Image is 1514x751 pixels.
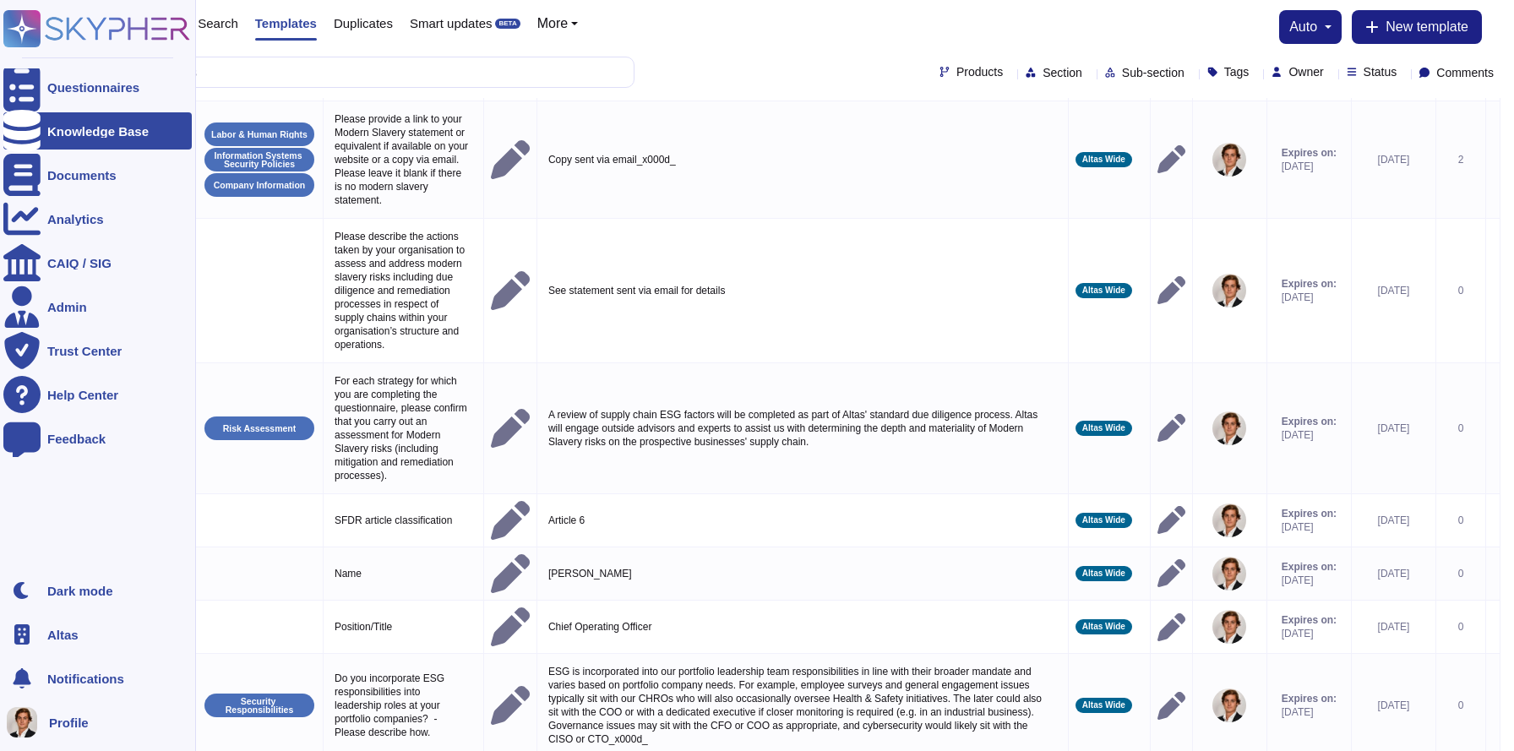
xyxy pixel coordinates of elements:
div: [DATE] [1359,284,1429,297]
div: [DATE] [1359,153,1429,166]
span: Expires on: [1282,415,1337,428]
p: Article 6 [544,509,1061,531]
a: Knowledge Base [3,112,192,150]
p: Information Systems Security Policies [210,151,308,169]
p: Risk Assessment [223,424,297,433]
span: Comments [1436,67,1494,79]
span: Altas Wide [1082,569,1125,578]
img: user [1212,688,1246,722]
div: Knowledge Base [47,125,149,138]
p: Position/Title [330,616,477,638]
span: Duplicates [334,17,393,30]
img: user [1212,274,1246,307]
input: Search by keywords [67,57,634,87]
span: Search [198,17,238,30]
span: Sub-section [1122,67,1185,79]
a: Trust Center [3,332,192,369]
span: [DATE] [1282,428,1337,442]
span: [DATE] [1282,574,1337,587]
button: auto [1289,20,1332,34]
img: user [1212,610,1246,644]
span: Expires on: [1282,560,1337,574]
p: Company Information [214,181,306,190]
span: Altas Wide [1082,516,1125,525]
a: Feedback [3,420,192,457]
a: Documents [3,156,192,193]
div: BETA [495,19,520,29]
p: Please provide a link to your Modern Slavery statement or equivalent if available on your website... [330,108,477,211]
div: Feedback [47,433,106,445]
div: 0 [1443,422,1479,435]
button: user [3,704,49,741]
a: Admin [3,288,192,325]
span: Profile [49,716,89,729]
span: Owner [1288,66,1323,78]
span: Expires on: [1282,692,1337,705]
div: 2 [1443,153,1479,166]
div: [DATE] [1359,422,1429,435]
span: [DATE] [1282,291,1337,304]
a: Analytics [3,200,192,237]
div: [DATE] [1359,514,1429,527]
div: Admin [47,301,87,313]
p: Do you incorporate ESG responsibilities into leadership roles at your portfolio companies? - Plea... [330,667,477,743]
span: New template [1386,20,1468,34]
p: SFDR article classification [330,509,477,531]
div: Trust Center [47,345,122,357]
span: [DATE] [1282,520,1337,534]
p: Labor & Human Rights [211,130,308,139]
span: Templates [255,17,317,30]
span: Status [1364,66,1397,78]
div: 0 [1443,699,1479,712]
span: Section [1043,67,1082,79]
p: For each strategy for which you are completing the questionnaire, please confirm that you carry o... [330,370,477,487]
div: [DATE] [1359,699,1429,712]
p: [PERSON_NAME] [544,563,1061,585]
div: 0 [1443,567,1479,580]
div: 0 [1443,620,1479,634]
div: Questionnaires [47,81,139,94]
span: Altas Wide [1082,286,1125,295]
p: Please describe the actions taken by your organisation to assess and address modern slavery risks... [330,226,477,356]
span: Tags [1224,66,1250,78]
div: 0 [1443,514,1479,527]
span: Expires on: [1282,146,1337,160]
p: Name [330,563,477,585]
span: [DATE] [1282,627,1337,640]
span: Altas Wide [1082,623,1125,631]
span: auto [1289,20,1317,34]
p: ESG is incorporated into our portfolio leadership team responsibilities in line with their broade... [544,661,1061,750]
div: Analytics [47,213,104,226]
span: Altas [47,629,79,641]
a: Questionnaires [3,68,192,106]
a: CAIQ / SIG [3,244,192,281]
div: Documents [47,169,117,182]
p: See statement sent via email for details [544,280,1061,302]
p: Chief Operating Officer [544,616,1061,638]
img: user [1212,503,1246,537]
div: [DATE] [1359,567,1429,580]
span: Expires on: [1282,613,1337,627]
span: Products [956,66,1003,78]
span: Expires on: [1282,277,1337,291]
img: user [1212,557,1246,590]
div: CAIQ / SIG [47,257,112,269]
img: user [1212,411,1246,445]
img: user [1212,143,1246,177]
span: Notifications [47,672,124,685]
p: Security Responsibilities [210,697,308,715]
span: [DATE] [1282,705,1337,719]
button: New template [1352,10,1482,44]
span: Altas Wide [1082,424,1125,433]
span: Smart updates [410,17,493,30]
button: More [537,17,579,30]
span: [DATE] [1282,160,1337,173]
p: Copy sent via email_x000d_ [544,149,1061,171]
span: Altas Wide [1082,701,1125,710]
span: Expires on: [1282,507,1337,520]
div: 0 [1443,284,1479,297]
img: user [7,707,37,737]
div: Dark mode [47,585,113,597]
p: A review of supply chain ESG factors will be completed as part of Altas' standard due diligence p... [544,404,1061,453]
span: More [537,17,568,30]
